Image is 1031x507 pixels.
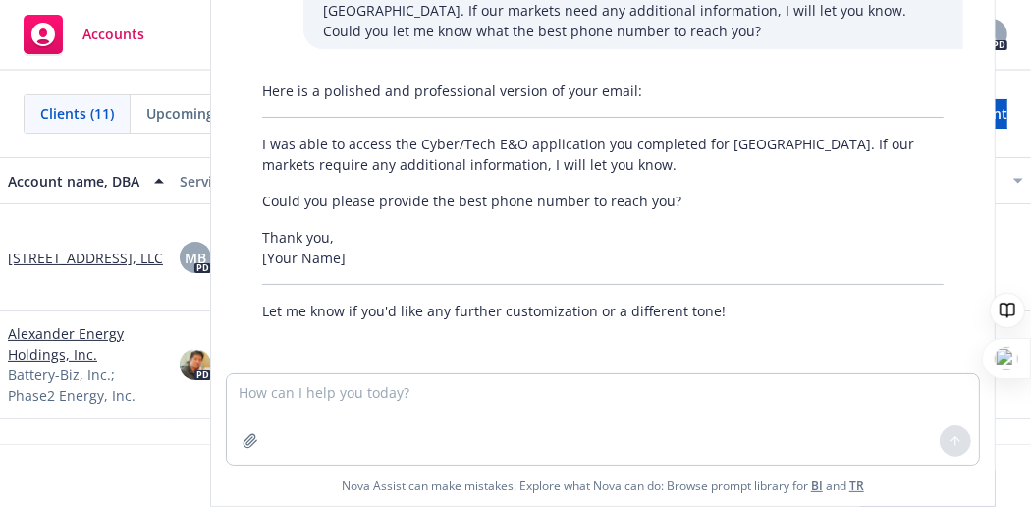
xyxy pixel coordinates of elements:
a: BI [811,478,823,494]
p: Let me know if you'd like any further customization or a different tone! [262,301,944,321]
span: MB [185,248,206,268]
a: [STREET_ADDRESS], LLC [8,248,163,268]
span: Upcoming renewals (5) [146,103,298,124]
p: Could you please provide the best phone number to reach you? [262,191,944,211]
span: Battery-Biz, Inc.; Phase2 Energy, Inc. [8,365,164,406]
a: TR [849,478,864,494]
p: Here is a polished and professional version of your email: [262,81,944,101]
div: Service team [180,171,336,192]
a: Accounts [16,7,152,62]
p: I was able to access the Cyber/Tech E&O application you completed for [GEOGRAPHIC_DATA]. If our m... [262,134,944,175]
span: Nova Assist can make mistakes. Explore what Nova can do: Browse prompt library for and [219,466,987,506]
span: Accounts [82,27,144,42]
div: Account name, DBA [8,171,142,192]
p: Thank you, [Your Name] [262,227,944,268]
span: Clients (11) [40,103,114,124]
a: Alexander Energy Holdings, Inc. [8,323,164,365]
img: photo [180,349,211,380]
button: Service team [172,157,344,204]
